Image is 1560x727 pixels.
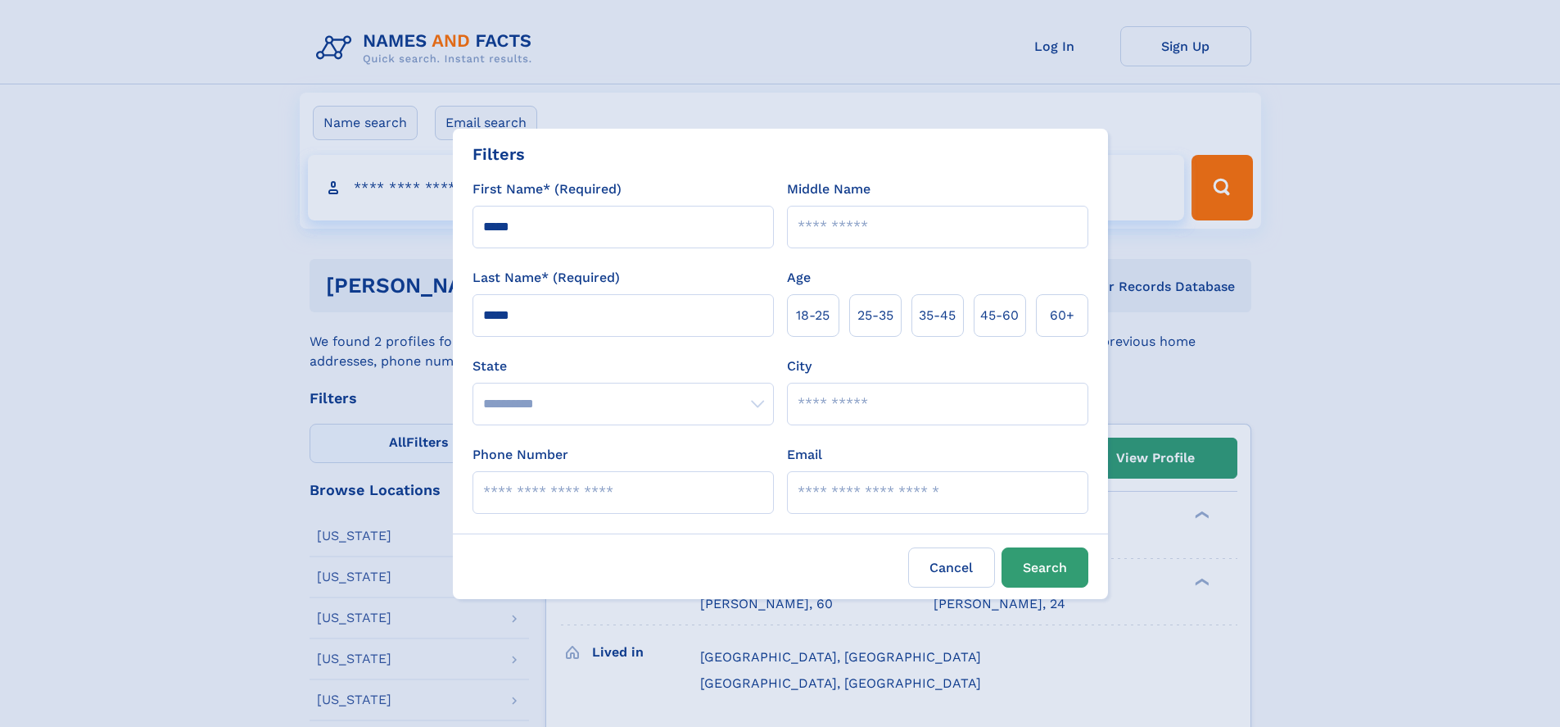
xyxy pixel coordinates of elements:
label: City [787,357,812,376]
label: Phone Number [473,445,568,465]
label: Age [787,268,811,288]
label: Middle Name [787,179,870,199]
label: Last Name* (Required) [473,268,620,288]
label: State [473,357,774,376]
label: Email [787,445,822,465]
span: 35‑45 [919,306,956,325]
label: Cancel [908,548,995,588]
label: First Name* (Required) [473,179,622,199]
span: 25‑35 [857,306,893,325]
span: 60+ [1050,306,1074,325]
button: Search [1002,548,1088,588]
span: 18‑25 [796,306,830,325]
span: 45‑60 [980,306,1019,325]
div: Filters [473,142,525,166]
